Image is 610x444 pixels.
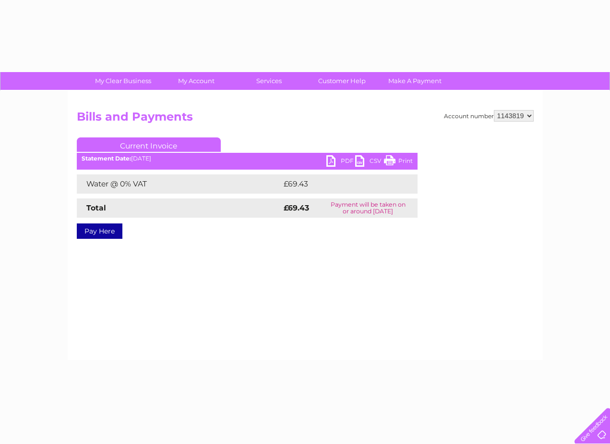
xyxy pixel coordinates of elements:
[444,110,534,122] div: Account number
[384,155,413,169] a: Print
[355,155,384,169] a: CSV
[375,72,455,90] a: Make A Payment
[77,174,281,194] td: Water @ 0% VAT
[77,155,418,162] div: [DATE]
[284,203,309,212] strong: £69.43
[77,223,122,239] a: Pay Here
[156,72,236,90] a: My Account
[82,155,131,162] b: Statement Date:
[229,72,309,90] a: Services
[326,155,355,169] a: PDF
[302,72,382,90] a: Customer Help
[77,137,221,152] a: Current Invoice
[84,72,163,90] a: My Clear Business
[281,174,398,194] td: £69.43
[86,203,106,212] strong: Total
[77,110,534,128] h2: Bills and Payments
[319,198,418,218] td: Payment will be taken on or around [DATE]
